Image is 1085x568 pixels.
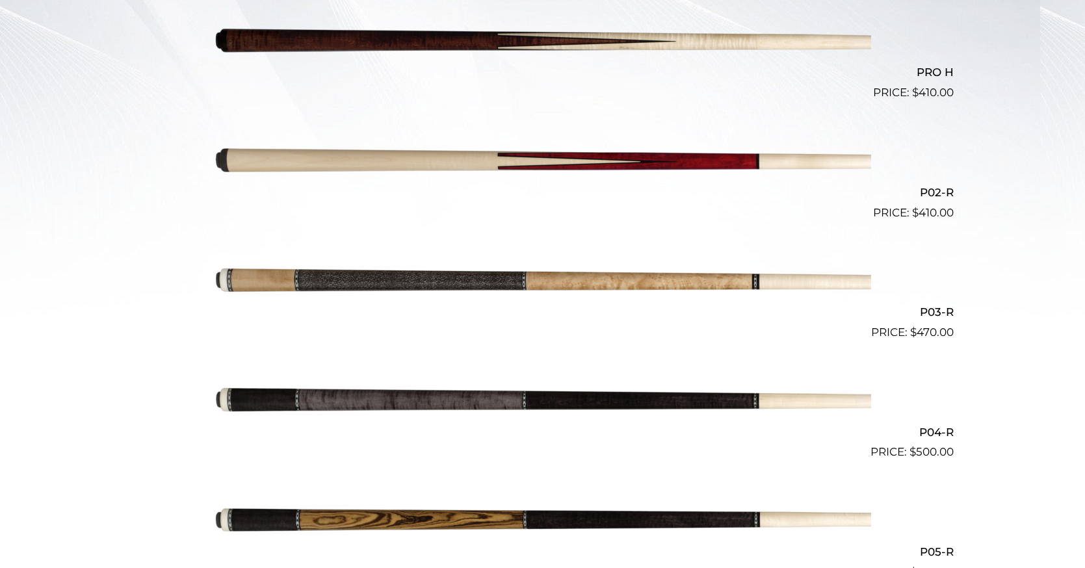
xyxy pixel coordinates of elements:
img: P02-R [215,107,871,216]
img: P03-R [215,227,871,336]
span: $ [910,326,917,339]
h2: P05-R [132,539,954,563]
bdi: 410.00 [912,86,954,99]
span: $ [912,86,919,99]
h2: PRO H [132,60,954,84]
a: P03-R $470.00 [132,227,954,341]
img: P04-R [215,346,871,456]
bdi: 500.00 [909,445,954,458]
h2: P02-R [132,180,954,204]
h2: P03-R [132,300,954,324]
a: P04-R $500.00 [132,346,954,461]
span: $ [909,445,916,458]
bdi: 470.00 [910,326,954,339]
h2: P04-R [132,420,954,444]
span: $ [912,206,919,219]
bdi: 410.00 [912,206,954,219]
a: P02-R $410.00 [132,107,954,221]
